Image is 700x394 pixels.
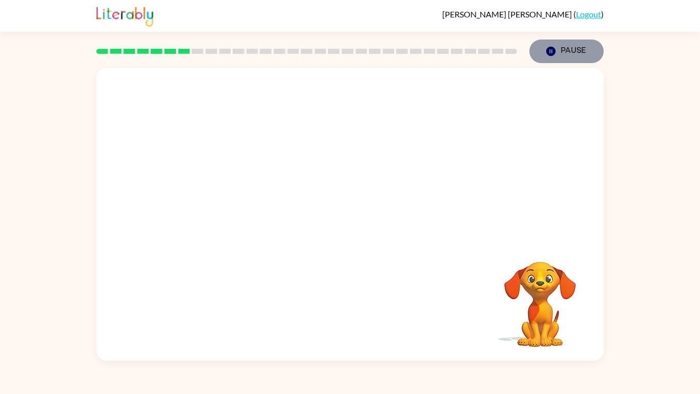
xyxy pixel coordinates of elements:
video: Your browser must support playing .mp4 files to use Literably. Please try using another browser. [489,246,591,348]
a: Logout [576,9,601,19]
button: Pause [529,40,604,63]
span: [PERSON_NAME] [PERSON_NAME] [442,9,573,19]
div: ( ) [442,9,604,19]
img: Literably [96,4,153,27]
